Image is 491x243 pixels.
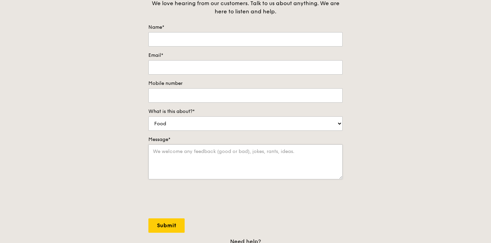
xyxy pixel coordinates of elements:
label: Name* [148,24,343,31]
label: Message* [148,136,343,143]
label: Mobile number [148,80,343,87]
iframe: reCAPTCHA [148,186,252,213]
label: Email* [148,52,343,59]
label: What is this about?* [148,108,343,115]
input: Submit [148,218,185,233]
